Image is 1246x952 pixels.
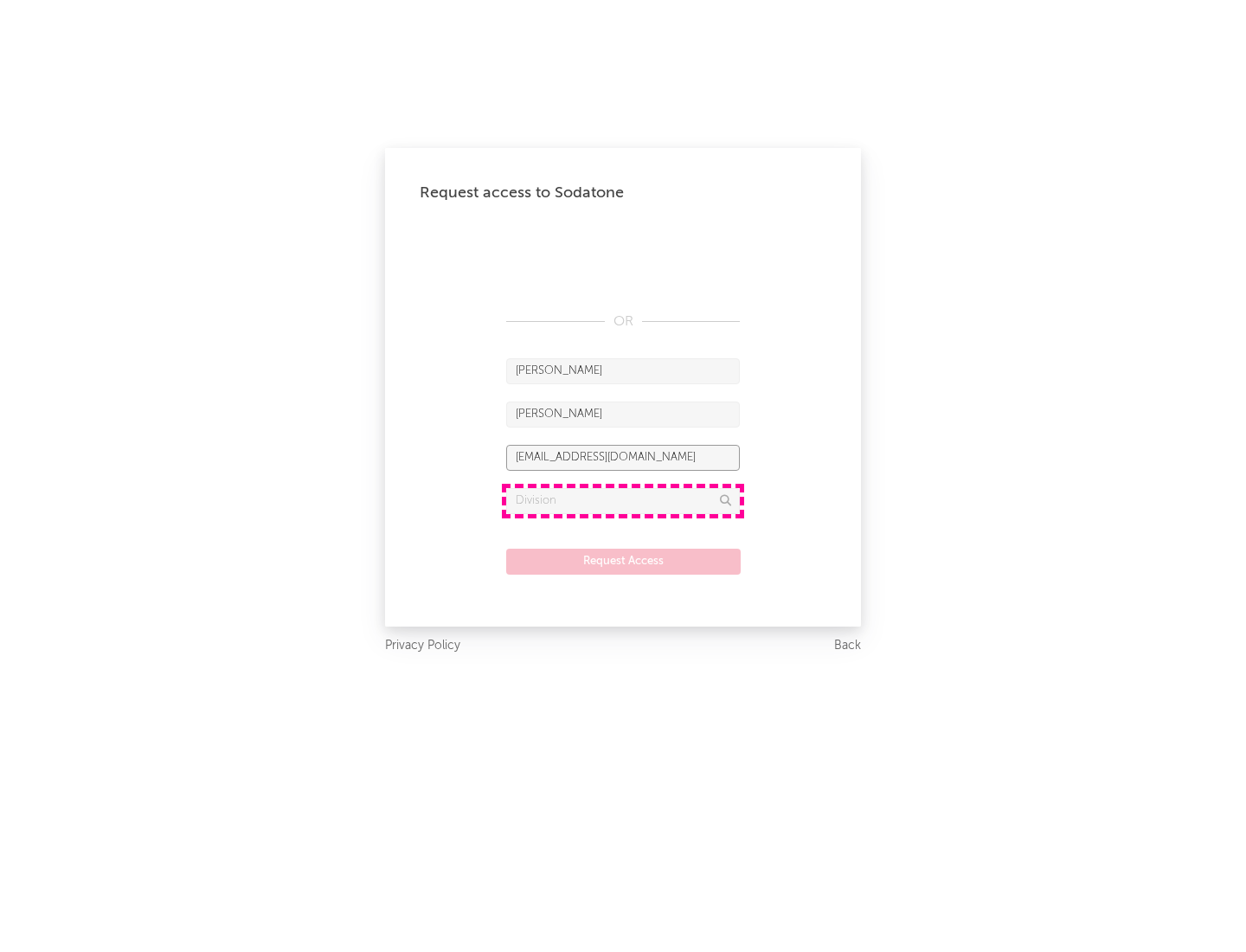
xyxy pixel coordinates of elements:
[506,549,741,575] button: Request Access
[834,635,861,657] a: Back
[385,635,460,657] a: Privacy Policy
[506,358,740,384] input: First Name
[506,488,740,514] input: Division
[506,445,740,471] input: Email
[420,183,826,203] div: Request access to Sodatone
[506,402,740,428] input: Last Name
[506,312,740,332] div: OR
